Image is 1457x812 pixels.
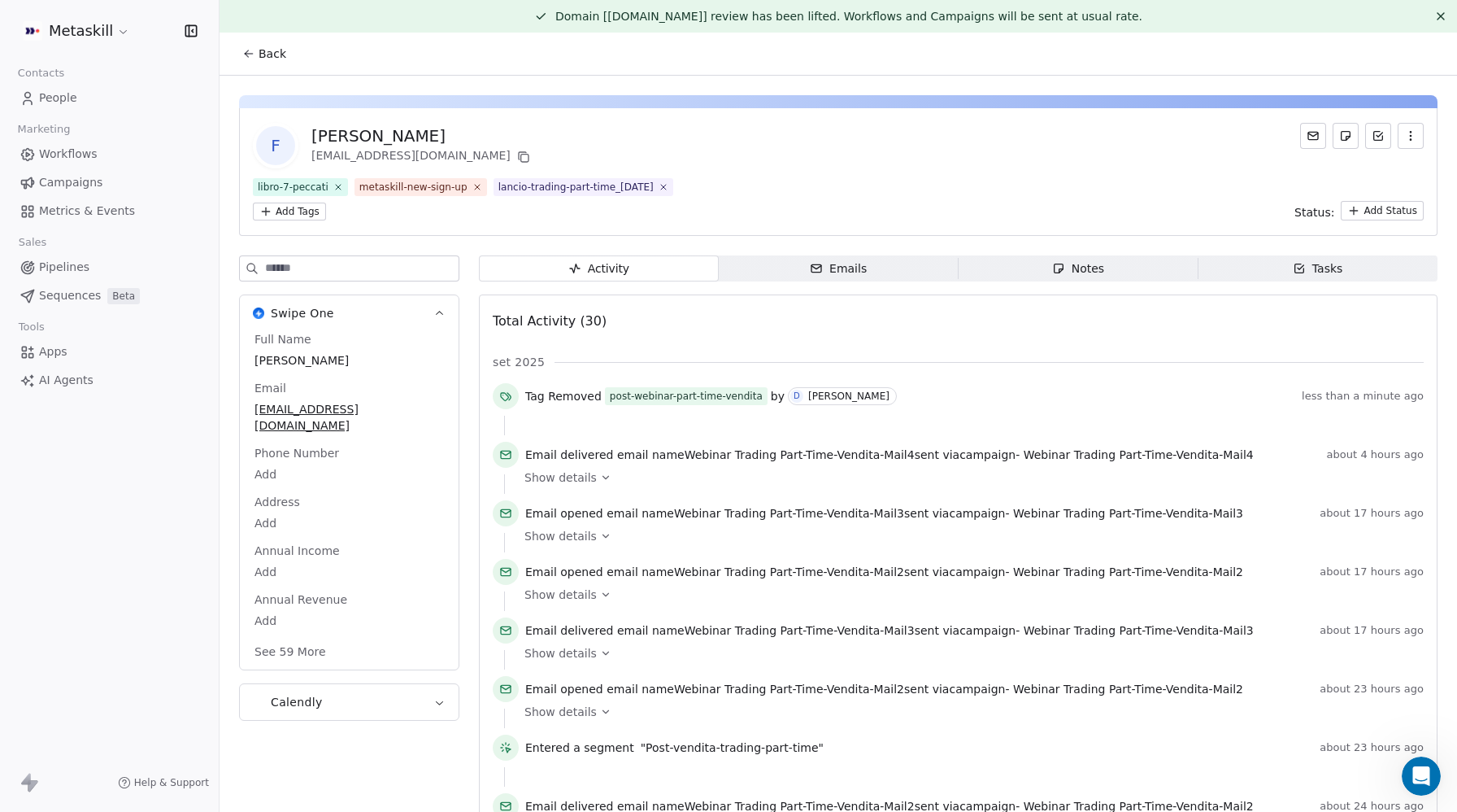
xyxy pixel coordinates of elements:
[525,624,613,637] span: Email delivered
[525,507,603,520] span: Email opened
[1024,624,1254,637] span: Webinar Trading Part-Time-Vendita-Mail3
[685,448,915,461] span: Webinar Trading Part-Time-Vendita-Mail4
[254,466,444,482] span: Add
[49,20,113,41] span: Metaskill
[525,565,603,578] span: Email opened
[1302,390,1424,403] span: less than a minute ago
[25,533,38,546] button: Emoji picker
[279,526,305,552] button: Send a message…
[253,308,264,319] img: Swipe One
[674,507,904,520] span: Webinar Trading Part-Time-Vendita-Mail3
[72,38,299,70] div: to be able to send up yo 30000 email per hour?
[13,94,267,527] div: Hey [PERSON_NAME],Thanks for following up!​As you might’ve noticed, your last campaign finished i...
[26,119,254,151] div: Thanks for following up! ​
[79,8,98,20] h1: Fin
[254,352,444,369] span: [PERSON_NAME]
[498,180,654,194] div: lancio-trading-part-time_[DATE]
[39,146,98,163] span: Workflows
[794,390,800,403] div: D
[524,645,597,661] span: Show details
[555,10,1142,23] span: Domain [[DOMAIN_NAME]] review has been lifted. Workflows and Campaigns will be sent at usual rate.
[359,180,468,194] div: metaskill-new-sign-up
[1320,624,1424,637] span: about 17 hours ago
[641,740,824,756] span: "Post-vendita-trading-part-time"
[674,565,904,578] span: Webinar Trading Part-Time-Vendita-Mail2
[39,343,67,360] span: Apps
[685,624,915,637] span: Webinar Trading Part-Time-Vendita-Mail3
[524,469,597,486] span: Show details
[39,259,89,276] span: Pipelines
[525,448,613,461] span: Email delivered
[254,613,444,629] span: Add
[1320,507,1424,520] span: about 17 hours ago
[271,305,334,321] span: Swipe One
[1013,507,1243,520] span: Webinar Trading Part-Time-Vendita-Mail3
[39,203,135,220] span: Metrics & Events
[524,528,597,544] span: Show details
[11,61,72,85] span: Contacts
[525,740,634,756] span: Entered a segment
[311,124,533,147] div: [PERSON_NAME]
[525,388,602,404] span: Tag Removed
[251,331,315,347] span: Full Name
[13,141,206,168] a: Workflows
[11,230,54,255] span: Sales
[525,622,1254,639] span: email name sent via campaign -
[13,282,206,309] a: SequencesBeta
[26,151,254,262] div: As you might’ve noticed, your last campaign finished in under 2 hours — much faster than the earl...
[39,174,102,191] span: Campaigns
[245,637,336,666] button: See 59 More
[771,388,785,404] span: by
[524,704,1412,720] a: Show details
[525,447,1254,463] span: email name sent via campaign -
[11,117,77,142] span: Marketing
[524,704,597,720] span: Show details
[13,28,312,93] div: Darya says…
[1320,741,1424,754] span: about 23 hours ago
[525,683,603,696] span: Email opened
[251,543,343,559] span: Annual Income
[13,198,206,225] a: Metrics & Events
[810,260,867,277] div: Emails
[13,85,206,111] a: People
[1327,448,1424,461] span: about 4 hours ago
[1013,683,1243,696] span: Webinar Trading Part-Time-Vendita-Mail2
[1293,260,1343,277] div: Tasks
[493,354,545,370] span: set 2025
[271,761,323,777] span: Calendly
[1341,201,1424,220] button: Add Status
[254,401,444,434] span: [EMAIL_ADDRESS][DOMAIN_NAME]
[103,533,116,546] button: Start recording
[23,21,42,41] img: AVATAR%20METASKILL%20-%20Colori%20Positivo.png
[285,7,315,36] div: Close
[11,7,41,37] button: go back
[254,515,444,531] span: Add
[1024,448,1254,461] span: Webinar Trading Part-Time-Vendita-Mail4
[77,533,90,546] button: Upload attachment
[524,587,597,603] span: Show details
[1320,683,1424,696] span: about 23 hours ago
[11,315,51,339] span: Tools
[251,445,342,461] span: Phone Number
[134,776,209,789] span: Help & Support
[240,331,459,670] div: Swipe OneSwipe One
[253,203,326,220] button: Add Tags
[524,528,1412,544] a: Show details
[258,180,328,194] div: libro-7-peccati
[79,20,202,37] p: The team can also help
[13,367,206,394] a: AI Agents
[14,499,311,526] textarea: Message…
[254,564,444,580] span: Add
[26,262,254,469] div: We don’t share exact sending rates or timelines, as these are managed dynamically on our end to p...
[251,494,303,510] span: Address
[674,683,904,696] span: Webinar Trading Part-Time-Vendita-Mail2
[39,89,77,107] span: People
[1013,565,1243,578] span: Webinar Trading Part-Time-Vendita-Mail2
[524,587,1412,603] a: Show details
[1052,260,1104,277] div: Notes
[39,372,94,389] span: AI Agents
[251,592,350,608] span: Annual Revenue
[311,147,533,167] div: [EMAIL_ADDRESS][DOMAIN_NAME]
[26,103,254,120] div: Hey [PERSON_NAME],
[251,380,289,396] span: Email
